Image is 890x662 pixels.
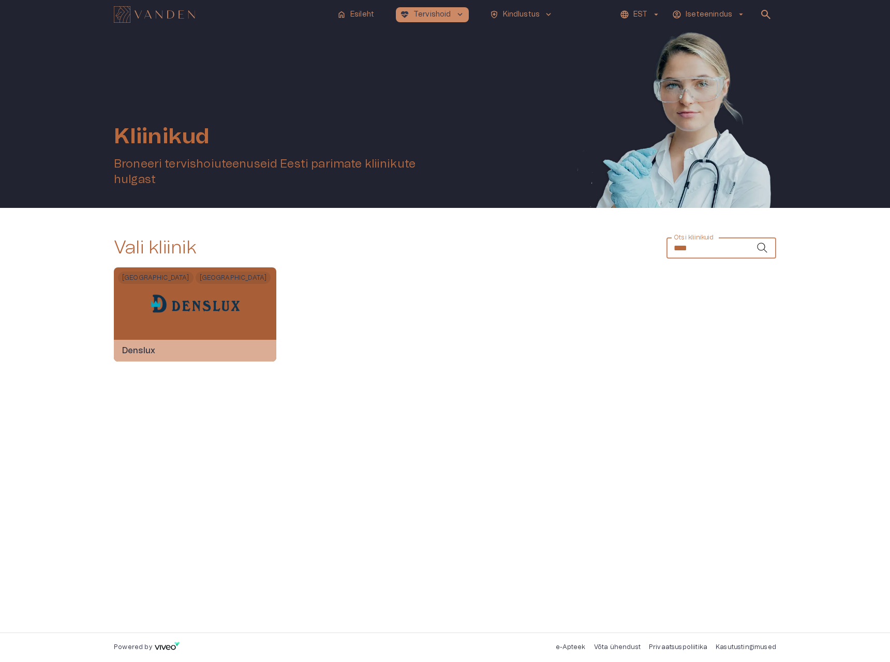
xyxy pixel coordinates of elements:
[400,10,409,19] span: ecg_heart
[716,644,776,650] a: Kasutustingimused
[760,8,772,21] span: search
[196,273,271,282] span: [GEOGRAPHIC_DATA]
[118,273,194,282] span: [GEOGRAPHIC_DATA]
[337,10,346,19] span: home
[150,293,241,314] img: Denslux logo
[485,7,558,22] button: health_and_safetyKindlustuskeyboard_arrow_down
[503,9,540,20] p: Kindlustus
[490,10,499,19] span: health_and_safety
[736,10,746,19] span: arrow_drop_down
[569,29,776,339] img: Woman with doctor's equipment
[594,643,641,652] p: Võta ühendust
[674,233,714,242] label: Otsi kliinikuid
[671,7,747,22] button: Iseteenindusarrow_drop_down
[413,9,451,20] p: Tervishoid
[114,125,449,148] h1: Kliinikud
[618,7,662,22] button: EST
[455,10,465,19] span: keyboard_arrow_down
[350,9,374,20] p: Esileht
[114,237,196,259] h2: Vali kliinik
[114,337,164,365] h6: Denslux
[544,10,553,19] span: keyboard_arrow_down
[333,7,379,22] button: homeEsileht
[755,4,776,25] button: open search modal
[114,157,449,187] h5: Broneeri tervishoiuteenuseid Eesti parimate kliinikute hulgast
[396,7,469,22] button: ecg_heartTervishoidkeyboard_arrow_down
[556,644,585,650] a: e-Apteek
[686,9,732,20] p: Iseteenindus
[633,9,647,20] p: EST
[114,7,329,22] a: Navigate to homepage
[114,6,195,23] img: Vanden logo
[114,643,152,652] p: Powered by
[114,267,276,362] a: [GEOGRAPHIC_DATA][GEOGRAPHIC_DATA]Denslux logoDenslux
[649,644,707,650] a: Privaatsuspoliitika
